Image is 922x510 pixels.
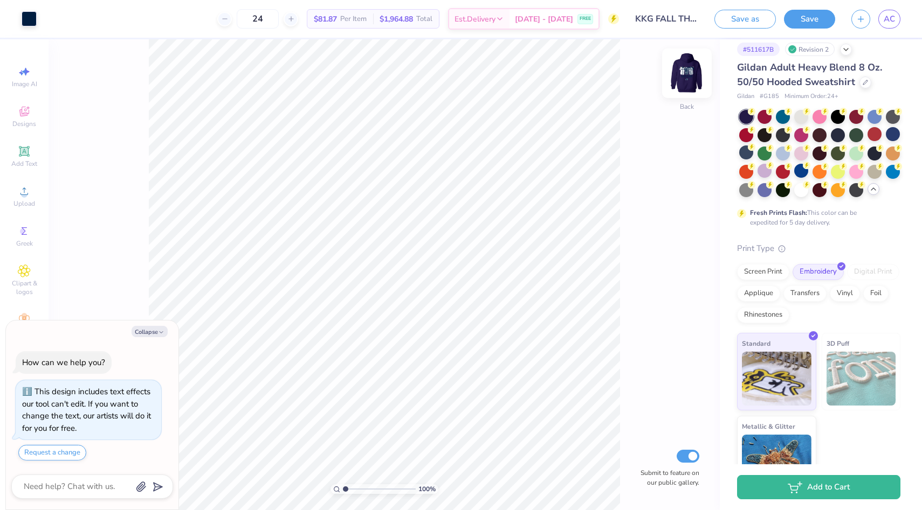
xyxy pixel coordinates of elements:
span: Est. Delivery [455,13,496,25]
span: Minimum Order: 24 + [785,92,838,101]
span: Gildan Adult Heavy Blend 8 Oz. 50/50 Hooded Sweatshirt [737,61,882,88]
span: Standard [742,338,770,349]
img: 3D Puff [827,352,896,406]
span: AC [884,13,895,25]
div: Embroidery [793,264,844,280]
div: This color can be expedited for 5 day delivery. [750,208,883,227]
div: Applique [737,285,780,302]
span: # G185 [760,92,779,101]
span: Upload [13,199,35,208]
span: Add Text [11,159,37,168]
span: Image AI [12,80,37,88]
button: Add to Cart [737,475,900,499]
div: How can we help you? [22,357,105,368]
button: Save [784,10,835,29]
img: Back [665,52,708,95]
div: # 511617B [737,43,780,56]
span: Clipart & logos [5,279,43,296]
strong: Fresh Prints Flash: [750,208,807,217]
span: $1,964.88 [380,13,413,25]
img: Metallic & Glitter [742,435,811,488]
label: Submit to feature on our public gallery. [635,468,699,487]
input: Untitled Design [627,8,706,30]
span: Gildan [737,92,754,101]
button: Save as [714,10,776,29]
img: Standard [742,352,811,406]
span: Greek [16,239,33,248]
div: Print Type [737,242,900,255]
span: $81.87 [314,13,337,25]
div: Back [680,102,694,111]
div: Vinyl [830,285,860,302]
div: Transfers [783,285,827,302]
input: – – [237,9,279,29]
span: [DATE] - [DATE] [515,13,573,25]
div: Digital Print [847,264,899,280]
span: Designs [12,120,36,128]
div: Revision 2 [785,43,835,56]
span: Metallic & Glitter [742,421,795,432]
a: AC [878,10,900,29]
div: Rhinestones [737,307,789,323]
span: 100 % [418,484,436,494]
div: This design includes text effects our tool can't edit. If you want to change the text, our artist... [22,386,151,434]
button: Collapse [132,326,168,337]
button: Request a change [18,445,86,460]
span: Per Item [340,13,367,25]
div: Foil [863,285,889,302]
span: FREE [580,15,591,23]
span: 3D Puff [827,338,849,349]
span: Total [416,13,432,25]
div: Screen Print [737,264,789,280]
